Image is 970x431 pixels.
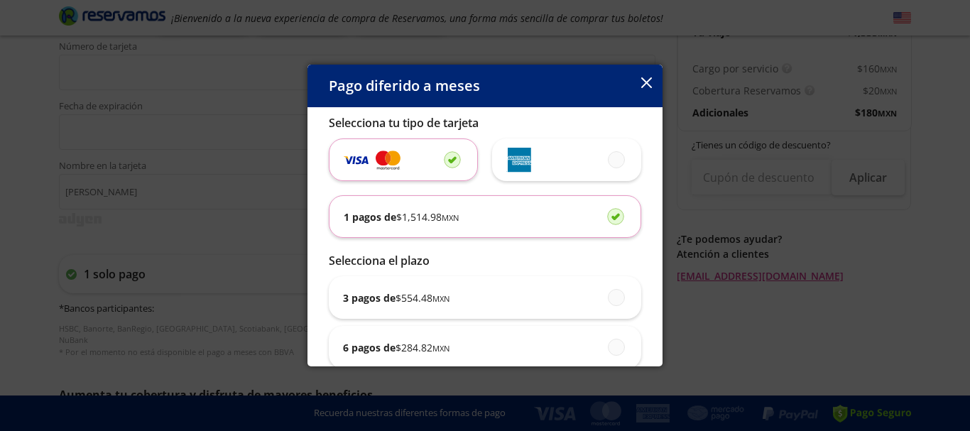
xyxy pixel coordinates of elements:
[396,340,449,355] span: $ 284.82
[329,75,480,97] p: Pago diferido a meses
[344,152,369,168] img: svg+xml;base64,PD94bWwgdmVyc2lvbj0iMS4wIiBlbmNvZGluZz0iVVRGLTgiIHN0YW5kYWxvbmU9Im5vIj8+Cjxzdmcgd2...
[376,149,400,172] img: svg+xml;base64,PD94bWwgdmVyc2lvbj0iMS4wIiBlbmNvZGluZz0iVVRGLTgiIHN0YW5kYWxvbmU9Im5vIj8+Cjxzdmcgd2...
[396,209,459,224] span: $ 1,514.98
[396,290,449,305] span: $ 554.48
[344,209,459,224] p: 1 pagos de
[432,293,449,304] small: MXN
[329,114,641,131] p: Selecciona tu tipo de tarjeta
[343,290,449,305] p: 3 pagos de
[442,212,459,223] small: MXN
[506,148,531,173] img: svg+xml;base64,PD94bWwgdmVyc2lvbj0iMS4wIiBlbmNvZGluZz0iVVRGLTgiIHN0YW5kYWxvbmU9Im5vIj8+Cjxzdmcgd2...
[329,252,641,269] p: Selecciona el plazo
[343,340,449,355] p: 6 pagos de
[432,343,449,354] small: MXN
